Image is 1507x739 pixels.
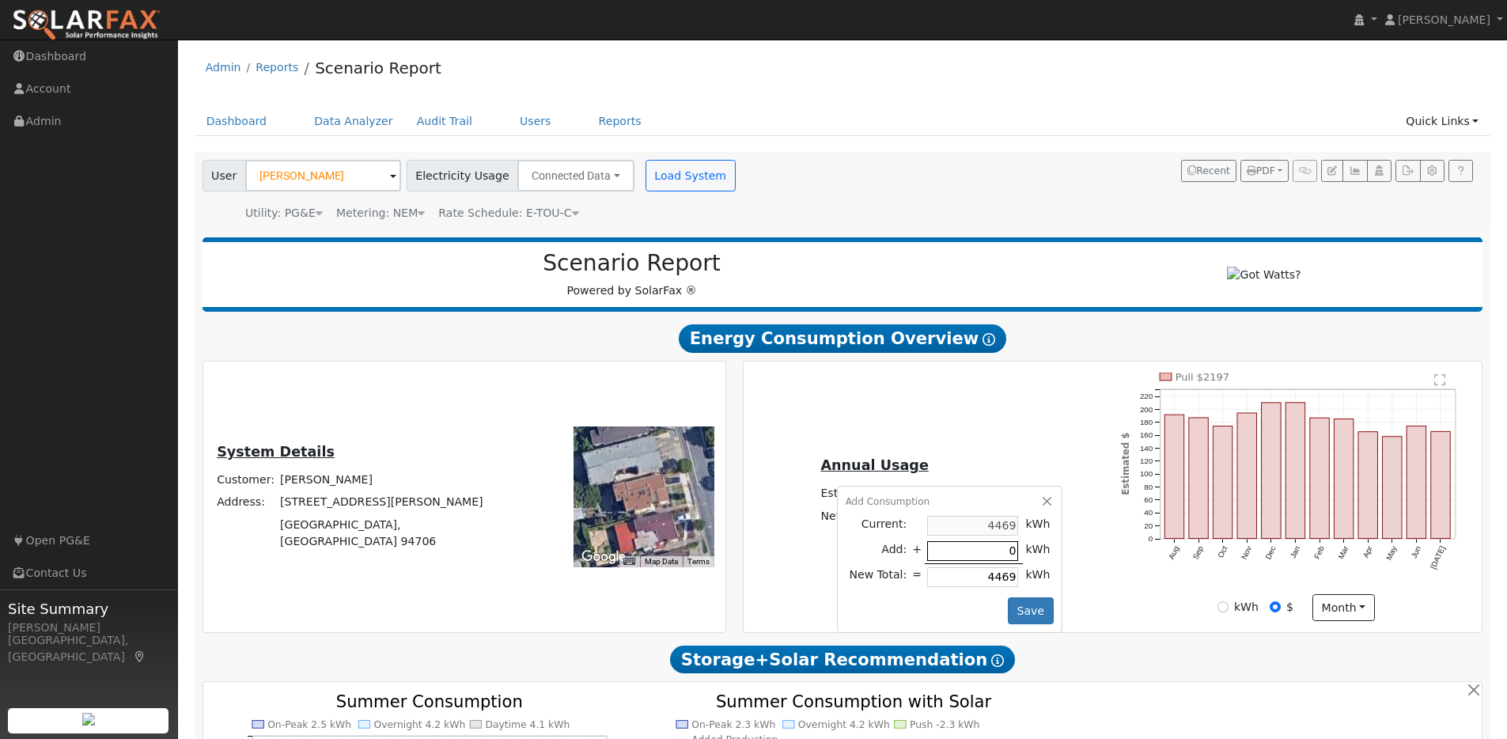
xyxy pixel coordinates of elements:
[1140,418,1153,426] text: 180
[1312,594,1375,621] button: month
[818,483,924,506] td: Estimated Bill:
[8,632,169,665] div: [GEOGRAPHIC_DATA], [GEOGRAPHIC_DATA]
[691,719,775,730] text: On-Peak 2.3 kWh
[245,160,401,191] input: Select a User
[1164,415,1183,538] rect: onclick=""
[1262,403,1281,539] rect: onclick=""
[203,160,246,191] span: User
[1189,418,1208,539] rect: onclick=""
[1216,544,1229,559] text: Oct
[1312,544,1326,560] text: Feb
[1008,597,1054,624] button: Save
[1335,419,1354,538] rect: onclick=""
[846,538,910,564] td: Add:
[1140,444,1153,453] text: 140
[1227,267,1301,283] img: Got Watts?
[1398,13,1490,26] span: [PERSON_NAME]
[1217,601,1229,612] input: kWh
[245,205,323,222] div: Utility: PG&E
[336,692,523,711] text: Summer Consumption
[623,556,634,567] button: Keyboard shortcuts
[910,719,980,730] text: Push -2.3 kWh
[278,469,499,491] td: [PERSON_NAME]
[798,719,890,730] text: Overnight 4.2 kWh
[214,469,278,491] td: Customer:
[1023,564,1054,590] td: kWh
[1149,534,1153,543] text: 0
[670,646,1015,674] span: Storage+Solar Recommendation
[302,107,405,136] a: Data Analyzer
[577,547,630,567] a: Open this area in Google Maps (opens a new window)
[195,107,279,136] a: Dashboard
[1237,413,1256,539] rect: onclick=""
[1181,160,1236,182] button: Recent
[1285,403,1304,539] rect: onclick=""
[1023,513,1054,538] td: kWh
[1431,431,1450,538] rect: onclick=""
[278,514,499,552] td: [GEOGRAPHIC_DATA], [GEOGRAPHIC_DATA] 94706
[1145,521,1153,530] text: 20
[405,107,484,136] a: Audit Trail
[1410,544,1423,559] text: Jun
[1234,599,1259,616] label: kWh
[1167,544,1180,560] text: Aug
[1140,430,1153,439] text: 160
[1394,107,1490,136] a: Quick Links
[1448,160,1473,182] a: Help Link
[407,160,518,191] span: Electricity Usage
[1214,426,1232,539] rect: onclick=""
[214,491,278,514] td: Address:
[1140,405,1153,414] text: 200
[1342,160,1367,182] button: Multi-Series Graph
[910,564,925,590] td: =
[485,719,570,730] text: Daytime 4.1 kWh
[210,250,1054,299] div: Powered by SolarFax ®
[8,620,169,636] div: [PERSON_NAME]
[1140,457,1153,465] text: 120
[1140,392,1153,400] text: 220
[1321,160,1343,182] button: Edit User
[1140,469,1153,478] text: 100
[645,556,678,567] button: Map Data
[991,654,1004,667] i: Show Help
[1310,418,1329,538] rect: onclick=""
[336,205,425,222] div: Metering: NEM
[646,160,736,191] button: Load System
[438,207,578,219] span: Alias: HETOUC
[373,719,465,730] text: Overnight 4.2 kWh
[1358,432,1377,539] rect: onclick=""
[846,564,910,590] td: New Total:
[1264,544,1278,561] text: Dec
[910,538,925,564] td: +
[820,457,928,473] u: Annual Usage
[1367,160,1392,182] button: Login As
[508,107,563,136] a: Users
[267,719,351,730] text: On-Peak 2.5 kWh
[924,483,968,506] td: $2,197
[1420,160,1445,182] button: Settings
[12,9,161,42] img: SolarFax
[206,61,241,74] a: Admin
[1383,437,1402,539] rect: onclick=""
[687,557,710,566] a: Terms
[1289,544,1302,559] text: Jan
[256,61,298,74] a: Reports
[1145,483,1153,491] text: 80
[82,713,95,726] img: retrieve
[1384,544,1399,562] text: May
[1240,544,1253,561] text: Nov
[1407,426,1426,538] rect: onclick=""
[983,333,995,346] i: Show Help
[818,505,924,528] td: Net Consumption:
[846,495,1054,509] div: Add Consumption
[8,598,169,620] span: Site Summary
[1434,373,1445,386] text: 
[1337,544,1350,561] text: Mar
[278,491,499,514] td: [STREET_ADDRESS][PERSON_NAME]
[217,444,335,460] u: System Details
[1145,495,1153,504] text: 60
[1145,509,1153,517] text: 40
[716,692,992,711] text: Summer Consumption with Solar
[1176,371,1229,383] text: Pull $2197
[1395,160,1420,182] button: Export Interval Data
